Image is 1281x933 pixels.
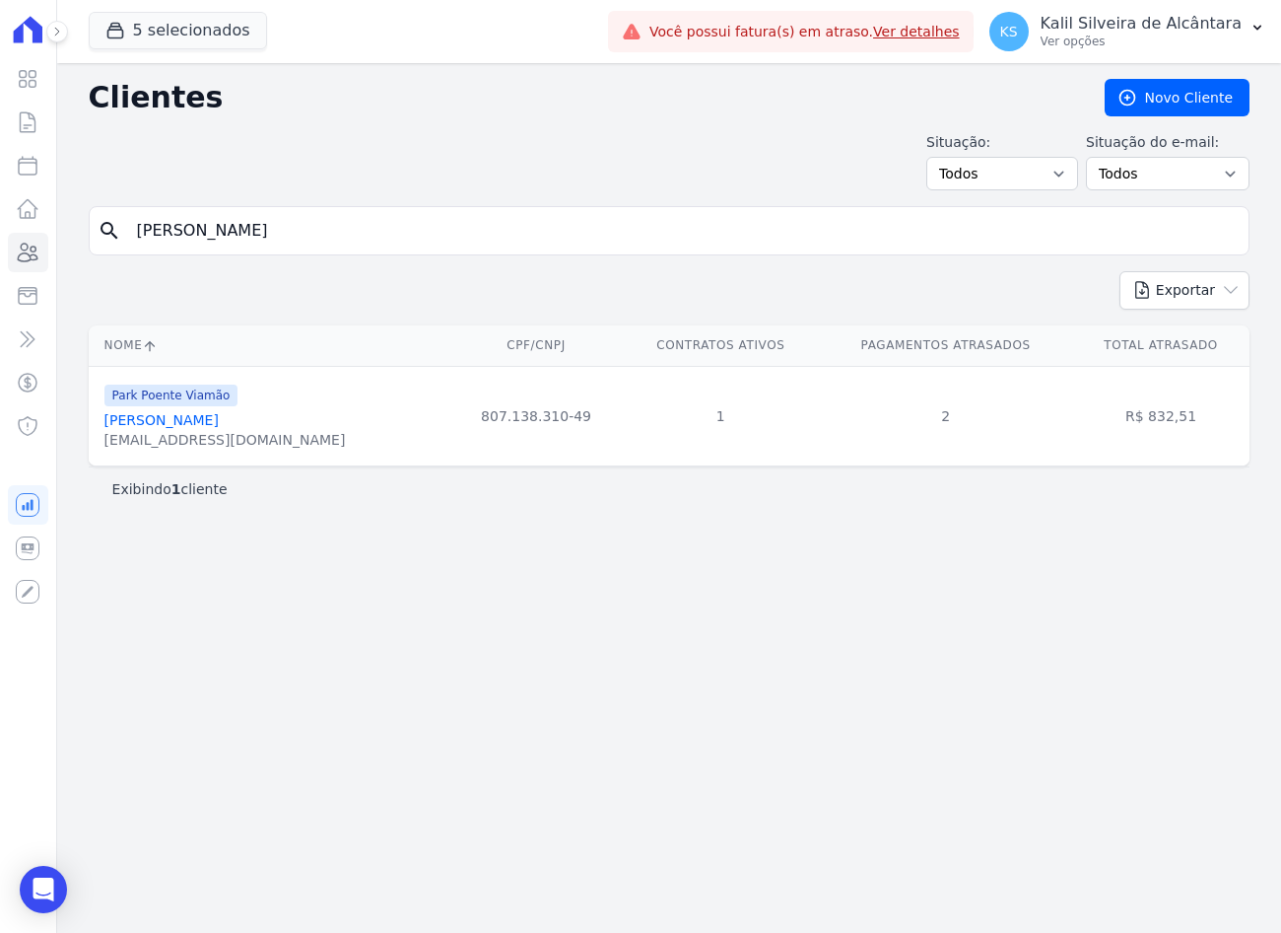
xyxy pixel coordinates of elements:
[622,366,819,466] td: 1
[104,430,346,450] div: [EMAIL_ADDRESS][DOMAIN_NAME]
[89,80,1073,115] h2: Clientes
[1000,25,1018,38] span: KS
[1119,271,1249,310] button: Exportar
[649,22,960,42] span: Você possui fatura(s) em atraso.
[1072,325,1249,366] th: Total Atrasado
[1041,34,1242,49] p: Ver opções
[450,325,623,366] th: CPF/CNPJ
[20,866,67,913] div: Open Intercom Messenger
[622,325,819,366] th: Contratos Ativos
[819,366,1072,466] td: 2
[450,366,623,466] td: 807.138.310-49
[104,385,238,406] span: Park Poente Viamão
[112,479,228,499] p: Exibindo cliente
[125,211,1241,251] input: Buscar por nome, CPF ou e-mail
[819,325,1072,366] th: Pagamentos Atrasados
[974,4,1281,59] button: KS Kalil Silveira de Alcântara Ver opções
[1072,366,1249,466] td: R$ 832,51
[1105,79,1249,116] a: Novo Cliente
[171,481,181,497] b: 1
[926,132,1078,153] label: Situação:
[98,219,121,243] i: search
[873,24,960,39] a: Ver detalhes
[89,325,450,366] th: Nome
[1086,132,1249,153] label: Situação do e-mail:
[89,12,267,49] button: 5 selecionados
[1041,14,1242,34] p: Kalil Silveira de Alcântara
[104,412,219,428] a: [PERSON_NAME]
